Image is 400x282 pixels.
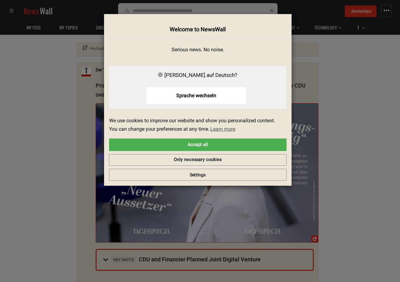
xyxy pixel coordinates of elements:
span: We use cookies to improve our website and show you personalized content. You can change your pref... [109,117,282,134]
h4: Welcome to NewsWall [109,25,287,33]
div: cookieconsent [109,117,287,166]
button: Settings [109,169,287,181]
a: deny cookies [109,154,287,166]
a: learn more about cookies [209,124,236,134]
a: allow cookies [109,138,287,151]
div: [PERSON_NAME] auf Deutsch? [109,71,287,80]
button: Sprache wechseln [146,87,246,104]
p: Serious news. No noise. [109,46,287,53]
